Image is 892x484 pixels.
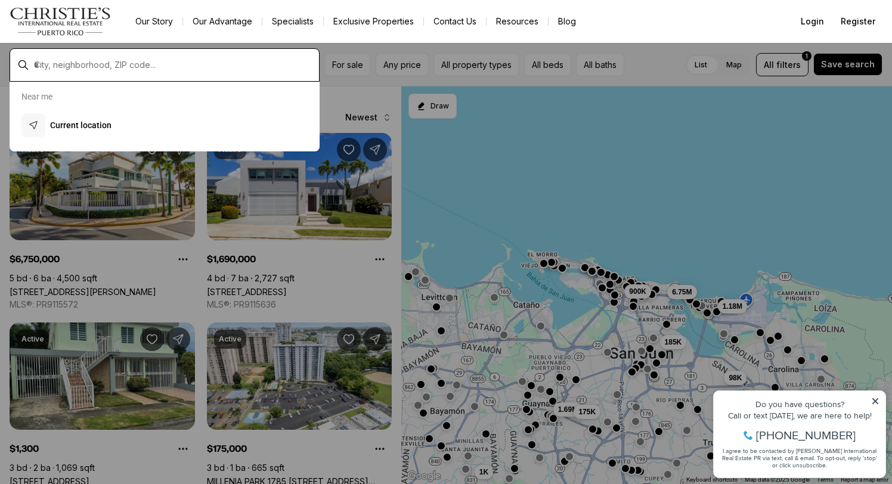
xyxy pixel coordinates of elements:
[21,92,52,101] p: Near me
[183,13,262,30] a: Our Advantage
[49,56,148,68] span: [PHONE_NUMBER]
[126,13,182,30] a: Our Story
[13,38,172,46] div: Call or text [DATE], we are here to help!
[262,13,323,30] a: Specialists
[324,13,423,30] a: Exclusive Properties
[794,10,831,33] button: Login
[10,7,112,36] img: logo
[549,13,586,30] a: Blog
[13,27,172,35] div: Do you have questions?
[50,119,112,131] p: Current location
[17,108,312,142] button: Current location
[841,17,875,26] span: Register
[487,13,548,30] a: Resources
[424,13,486,30] button: Contact Us
[801,17,824,26] span: Login
[834,10,882,33] button: Register
[15,73,170,96] span: I agree to be contacted by [PERSON_NAME] International Real Estate PR via text, call & email. To ...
